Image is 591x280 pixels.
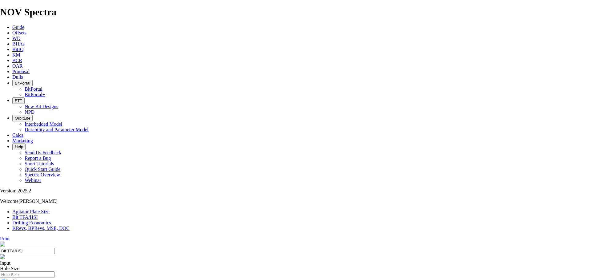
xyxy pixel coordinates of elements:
[15,144,23,149] span: Help
[25,121,62,127] a: Interbedded Model
[25,92,45,97] a: BitPortal+
[12,63,23,69] a: OAR
[25,109,34,115] a: NPD
[25,161,54,166] a: Short Tutorials
[12,209,50,214] a: Agitator Plate Size
[25,150,61,155] a: Send Us Feedback
[25,127,89,132] a: Durability and Parameter Model
[25,104,58,109] a: New Bit Designs
[12,144,26,150] button: Help
[12,115,33,121] button: OrbitLite
[12,226,70,231] a: KRevs, BPRevs, MSE, DOC
[12,41,25,46] a: BHAs
[12,220,51,225] a: Drilling Economics
[12,47,23,52] a: BitIQ
[18,199,58,204] span: [PERSON_NAME]
[12,30,26,35] a: Offsets
[25,172,60,177] a: Spectra Overview
[25,167,60,172] a: Quick Start Guide
[12,52,20,57] a: KM
[25,156,51,161] a: Report a Bug
[12,36,21,41] a: WD
[15,116,30,120] span: OrbitLite
[12,80,33,86] button: BitPortal
[12,97,25,104] button: FTT
[12,132,23,138] a: Calcs
[12,69,30,74] a: Proposal
[12,215,38,220] a: Bit TFA/HSI
[25,86,42,92] a: BitPortal
[15,98,22,103] span: FTT
[12,25,24,30] a: Guide
[15,81,30,85] span: BitPortal
[12,74,23,80] a: Dulls
[12,58,22,63] a: BCR
[12,138,33,143] a: Marketing
[25,178,41,183] a: Webinar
